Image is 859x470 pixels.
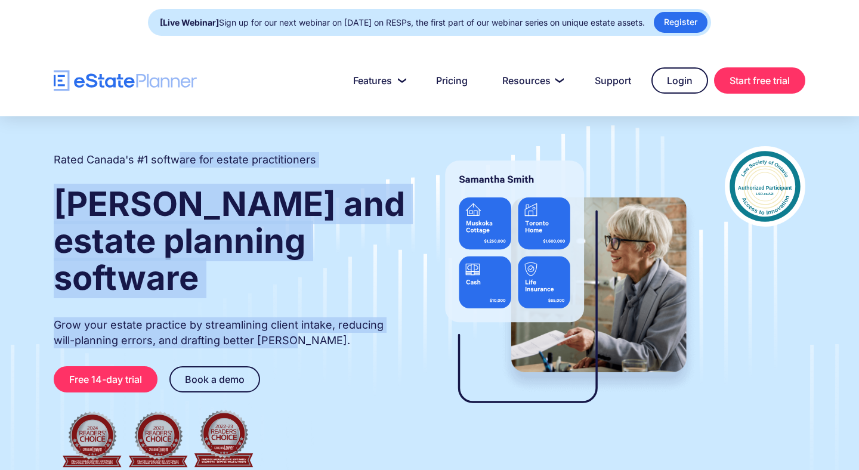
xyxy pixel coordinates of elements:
strong: [PERSON_NAME] and estate planning software [54,184,405,298]
a: Support [580,69,645,92]
strong: [Live Webinar] [160,17,219,27]
a: Book a demo [169,366,260,392]
div: Sign up for our next webinar on [DATE] on RESPs, the first part of our webinar series on unique e... [160,14,645,31]
a: Pricing [422,69,482,92]
a: Login [651,67,708,94]
a: Register [654,12,707,33]
h2: Rated Canada's #1 software for estate practitioners [54,152,316,168]
a: Features [339,69,416,92]
a: home [54,70,197,91]
a: Free 14-day trial [54,366,157,392]
a: Resources [488,69,574,92]
img: estate planner showing wills to their clients, using eState Planner, a leading estate planning so... [431,146,701,426]
p: Grow your estate practice by streamlining client intake, reducing will-planning errors, and draft... [54,317,407,348]
a: Start free trial [714,67,805,94]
